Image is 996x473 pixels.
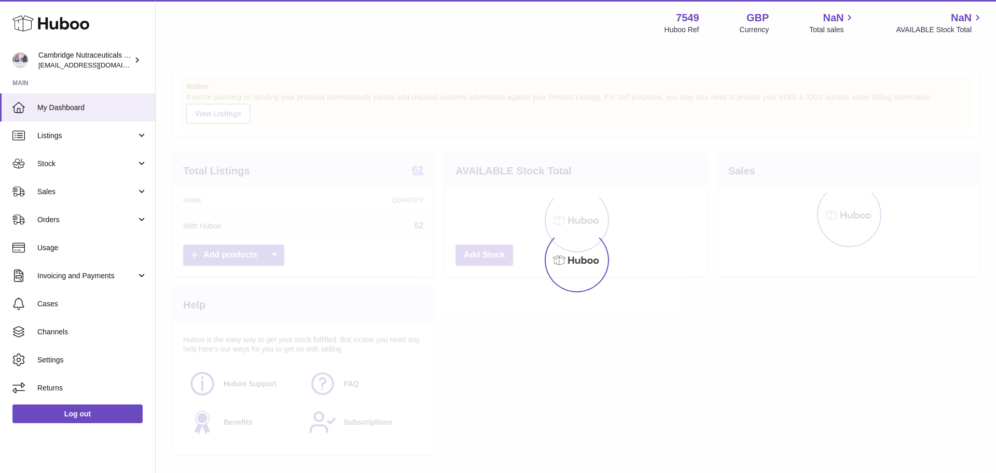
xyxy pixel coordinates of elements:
[37,299,147,309] span: Cases
[38,50,132,70] div: Cambridge Nutraceuticals Ltd
[740,25,769,35] div: Currency
[37,131,136,141] span: Listings
[12,404,143,423] a: Log out
[37,243,147,253] span: Usage
[896,11,984,35] a: NaN AVAILABLE Stock Total
[12,52,28,68] img: internalAdmin-7549@internal.huboo.com
[37,159,136,169] span: Stock
[37,271,136,281] span: Invoicing and Payments
[676,11,699,25] strong: 7549
[37,355,147,365] span: Settings
[37,103,147,113] span: My Dashboard
[809,25,855,35] span: Total sales
[38,61,153,69] span: [EMAIL_ADDRESS][DOMAIN_NAME]
[746,11,769,25] strong: GBP
[823,11,843,25] span: NaN
[951,11,972,25] span: NaN
[809,11,855,35] a: NaN Total sales
[37,187,136,197] span: Sales
[896,25,984,35] span: AVAILABLE Stock Total
[37,327,147,337] span: Channels
[37,215,136,225] span: Orders
[37,383,147,393] span: Returns
[665,25,699,35] div: Huboo Ref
